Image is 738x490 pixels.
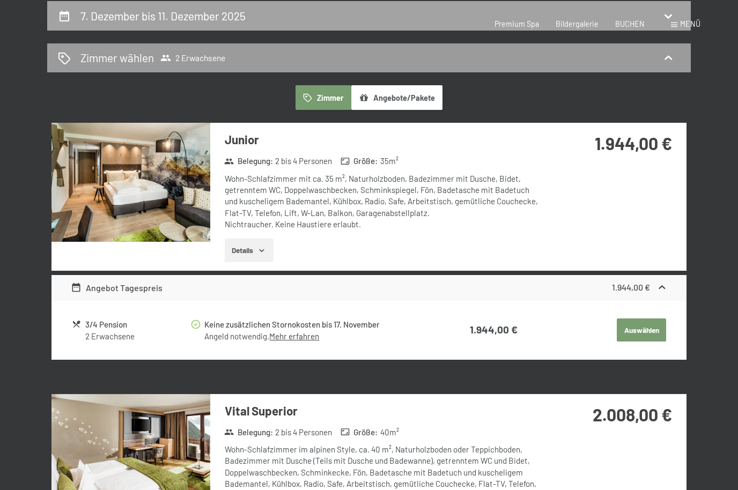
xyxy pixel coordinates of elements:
div: Angeld notwendig. [204,331,427,342]
a: Premium Spa [495,19,539,28]
h3: Vital Superior [225,403,544,419]
div: 3/4 Pension [85,318,190,331]
button: Details [225,239,274,262]
span: 40 m² [380,427,399,438]
span: 2 bis 4 Personen [275,427,332,438]
a: BUCHEN [615,19,645,28]
strong: Größe : [341,427,378,438]
div: Angebot Tagespreis [71,281,163,294]
button: Auswählen [617,318,666,342]
span: Menü [680,19,700,28]
button: Zimmer [296,85,351,110]
strong: 1.944,00 € [595,133,672,153]
img: mss_renderimg.php [51,123,210,242]
h2: Zimmer wählen [80,50,154,65]
button: Angebote/Pakete [351,85,442,110]
strong: Größe : [341,155,378,167]
div: Angebot Tagespreis1.944,00 € [51,275,687,301]
span: 2 bis 4 Personen [275,155,332,167]
h3: Junior [225,131,544,148]
span: 2 Erwachsene [160,53,225,63]
strong: 2.008,00 € [593,404,672,425]
strong: 1.944,00 € [612,282,650,292]
a: Bildergalerie [556,19,599,28]
div: 2 Erwachsene [85,331,190,342]
strong: Belegung : [224,427,273,438]
div: Keine zusätzlichen Stornokosten bis 17. November [204,318,427,331]
strong: Belegung : [224,155,273,167]
div: Wohn-Schlafzimmer mit ca. 35 m², Naturholzboden, Badezimmer mit Dusche, Bidet, getrenntem WC, Dop... [225,173,544,230]
a: Mehr erfahren [269,331,319,341]
h2: 7. Dezember bis 11. Dezember 2025 [80,9,246,23]
strong: 1.944,00 € [470,323,518,336]
span: 35 m² [380,155,398,167]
